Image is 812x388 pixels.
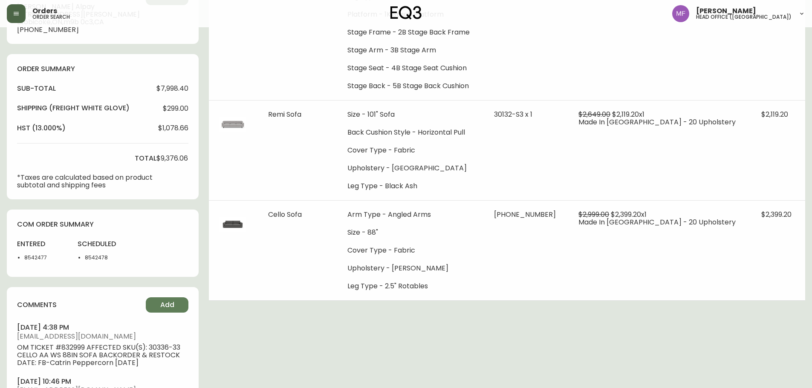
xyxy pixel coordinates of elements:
li: Size - 88" [347,229,474,236]
li: Cover Type - Fabric [347,147,474,154]
h4: comments [17,300,57,310]
span: Made In [GEOGRAPHIC_DATA] - 20 Upholstery [578,117,736,127]
h5: head office ([GEOGRAPHIC_DATA]) [696,14,792,20]
h4: [DATE] 4:38 pm [17,323,188,332]
span: [PHONE_NUMBER] [494,210,556,219]
span: [PHONE_NUMBER] [17,26,142,34]
li: Back Cushion Style - Horizontal Pull [347,129,474,136]
li: 8542478 [85,254,128,262]
span: $9,376.06 [156,155,188,162]
h4: total [135,154,156,163]
h4: hst (13.000%) [17,124,66,133]
span: OM TICKET #832999 AFFECTED SKU(S): 30336-33 CELLO AA WS 88IN SOFA BACKORDER & RESTOCK DATE: FB-Ca... [17,344,188,367]
span: 30132-S3 x 1 [494,109,532,119]
span: [PERSON_NAME] [696,8,756,14]
span: Remi Sofa [268,109,301,119]
h4: order summary [17,64,188,74]
h4: Shipping ( Freight White Glove ) [17,103,130,113]
span: Add [160,300,174,310]
h4: com order summary [17,220,188,229]
span: $2,399.20 [761,210,792,219]
span: Orders [32,8,57,14]
img: 91cf6c4ea787f0dec862db02e33d59b3 [672,5,689,22]
img: 30132-01-400-1-cl40tdr030qyg0174t6q089nz.jpg [219,111,246,138]
h4: sub-total [17,84,56,93]
li: Arm Type - Angled Arms [347,211,474,218]
span: $1,078.66 [158,124,188,132]
li: Upholstery - [PERSON_NAME] [347,264,474,272]
span: $2,999.00 [578,210,609,219]
span: Made In [GEOGRAPHIC_DATA] - 20 Upholstery [578,217,736,227]
li: Upholstery - [GEOGRAPHIC_DATA] [347,164,474,172]
li: 8542477 [24,254,67,262]
span: $2,399.20 x 1 [611,210,647,219]
span: $2,119.20 x 1 [612,109,644,119]
li: Stage Arm - 3B Stage Arm [347,46,474,54]
li: Leg Type - Black Ash [347,182,474,190]
span: $2,119.20 [761,109,788,119]
li: Leg Type - 2.5" Rotables [347,282,474,290]
li: Cover Type - Fabric [347,247,474,254]
h4: [DATE] 10:46 pm [17,377,188,386]
li: Size - 101" Sofa [347,111,474,118]
h5: order search [32,14,70,20]
h4: scheduled [78,239,128,249]
span: $2,649.00 [578,109,610,119]
h4: entered [17,239,67,249]
img: 30136-01-400-1-cmcrtxlt10cq40186whojmoak.jpg [219,211,246,238]
li: Stage Back - 5B Stage Back Cushion [347,82,474,90]
button: Add [146,297,188,313]
li: Stage Frame - 2B Stage Back Frame [347,29,474,36]
img: logo [390,6,422,20]
span: [EMAIL_ADDRESS][DOMAIN_NAME] [17,333,188,340]
span: Cello Sofa [268,210,302,219]
span: $299.00 [163,105,188,112]
p: *Taxes are calculated based on product subtotal and shipping fees [17,174,156,189]
span: $7,998.40 [156,85,188,92]
li: Stage Seat - 4B Stage Seat Cushion [347,64,474,72]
